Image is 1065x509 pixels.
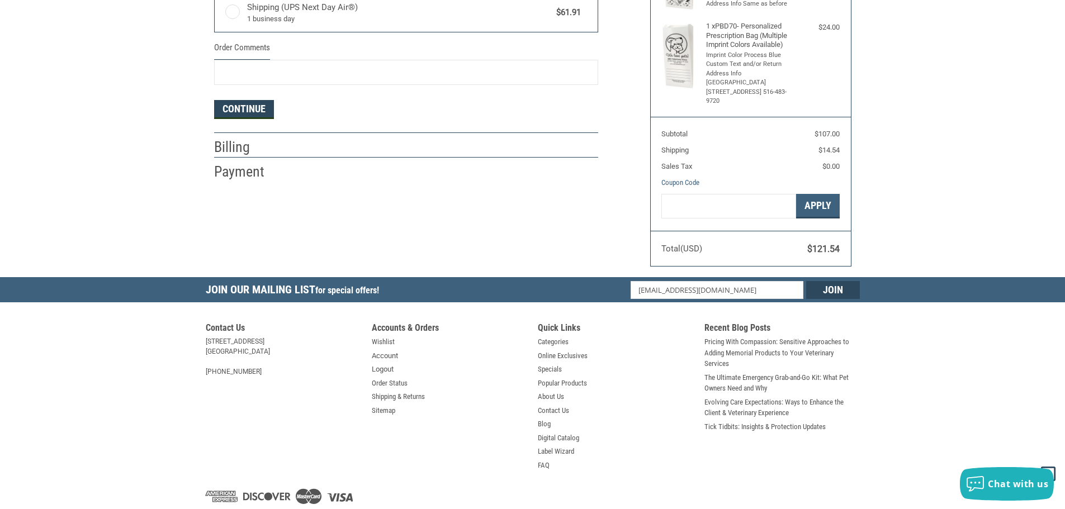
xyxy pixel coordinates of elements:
[704,322,860,336] h5: Recent Blog Posts
[538,378,587,389] a: Popular Products
[538,364,562,375] a: Specials
[206,277,385,306] h5: Join Our Mailing List
[661,146,689,154] span: Shipping
[372,378,408,389] a: Order Status
[661,178,699,187] a: Coupon Code
[206,336,361,377] address: [STREET_ADDRESS] [GEOGRAPHIC_DATA] [PHONE_NUMBER]
[706,60,793,106] li: Custom Text and/or Return Address Info [GEOGRAPHIC_DATA] [STREET_ADDRESS] 516-483-9720
[661,162,692,170] span: Sales Tax
[960,467,1054,501] button: Chat with us
[214,100,274,119] button: Continue
[372,350,398,361] a: Account
[538,418,551,430] a: Blog
[538,460,550,471] a: FAQ
[372,336,395,348] a: Wishlist
[661,130,688,138] span: Subtotal
[538,391,564,402] a: About Us
[795,22,840,33] div: $24.00
[372,364,394,375] a: Logout
[815,130,840,138] span: $107.00
[661,244,702,254] span: Total (USD)
[706,51,793,60] li: Imprint Color Process Blue
[315,285,379,296] span: for special offers!
[704,336,860,369] a: Pricing With Compassion: Sensitive Approaches to Adding Memorial Products to Your Veterinary Serv...
[661,194,796,219] input: Gift Certificate or Coupon Code
[372,322,527,336] h5: Accounts & Orders
[538,405,569,416] a: Contact Us
[372,391,425,402] a: Shipping & Returns
[214,138,280,156] h2: Billing
[538,336,569,348] a: Categories
[247,13,551,25] span: 1 business day
[988,478,1048,490] span: Chat with us
[538,322,693,336] h5: Quick Links
[551,6,581,19] span: $61.91
[372,405,395,416] a: Sitemap
[807,244,840,254] span: $121.54
[704,372,860,394] a: The Ultimate Emergency Grab-and-Go Kit: What Pet Owners Need and Why
[818,146,840,154] span: $14.54
[206,322,361,336] h5: Contact Us
[806,281,860,299] input: Join
[704,421,826,432] a: Tick Tidbits: Insights & Protection Updates
[538,432,579,444] a: Digital Catalog
[538,446,574,457] a: Label Wizard
[706,22,793,49] h4: 1 x PBD70- Personalized Prescription Bag (Multiple Imprint Colors Available)
[796,194,840,219] button: Apply
[214,41,270,60] legend: Order Comments
[822,162,840,170] span: $0.00
[538,350,588,361] a: Online Exclusives
[214,163,280,181] h2: Payment
[247,1,551,25] span: Shipping (UPS Next Day Air®)
[631,281,803,299] input: Email
[704,397,860,418] a: Evolving Care Expectations: Ways to Enhance the Client & Veterinary Experience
